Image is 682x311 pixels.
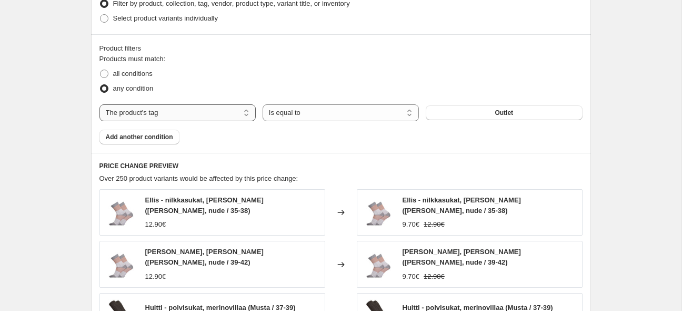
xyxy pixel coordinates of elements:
[403,196,521,215] span: Ellis - nilkkasukat, [PERSON_NAME] ([PERSON_NAME], nude / 35-38)
[403,219,420,230] div: 9.70€
[403,271,420,282] div: 9.70€
[113,14,218,22] span: Select product variants individually
[145,196,264,215] span: Ellis - nilkkasukat, [PERSON_NAME] ([PERSON_NAME], nude / 35-38)
[145,219,166,230] div: 12.90€
[99,174,298,182] span: Over 250 product variants would be affected by this price change:
[495,109,513,117] span: Outlet
[424,219,445,230] strike: 12.90€
[426,105,582,120] button: Outlet
[106,133,173,141] span: Add another condition
[99,43,583,54] div: Product filters
[99,130,179,144] button: Add another condition
[145,271,166,282] div: 12.90€
[105,197,137,228] img: 7461-155_f73a806e-5429-457d-8433-e696923d5443_80x.jpg
[99,162,583,170] h6: PRICE CHANGE PREVIEW
[105,249,137,280] img: 7461-155_f73a806e-5429-457d-8433-e696923d5443_80x.jpg
[424,271,445,282] strike: 12.90€
[363,249,394,280] img: 7461-155_f73a806e-5429-457d-8433-e696923d5443_80x.jpg
[99,55,166,63] span: Products must match:
[113,70,153,77] span: all conditions
[113,84,154,92] span: any condition
[363,197,394,228] img: 7461-155_f73a806e-5429-457d-8433-e696923d5443_80x.jpg
[403,248,521,266] span: [PERSON_NAME], [PERSON_NAME] ([PERSON_NAME], nude / 39-42)
[145,248,264,266] span: [PERSON_NAME], [PERSON_NAME] ([PERSON_NAME], nude / 39-42)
